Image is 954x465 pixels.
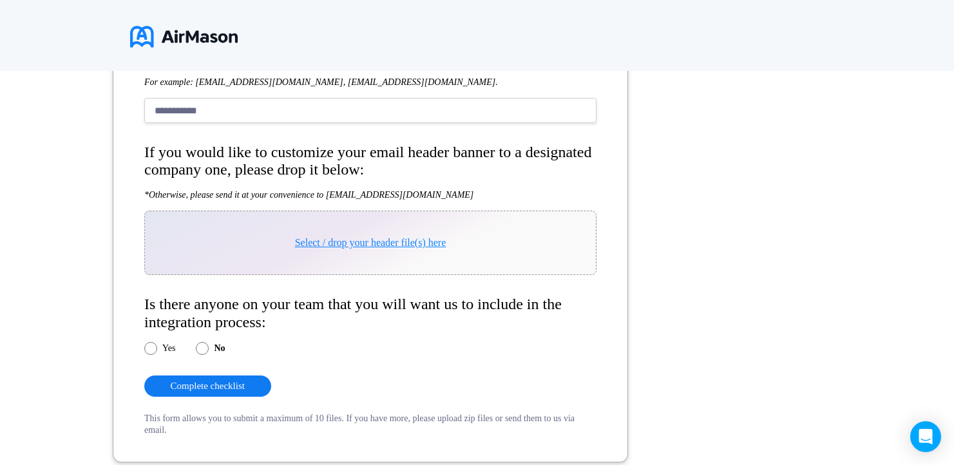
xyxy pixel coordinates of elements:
h4: Is there anyone on your team that you will want us to include in the integration process: [144,296,596,331]
label: No [214,343,225,354]
div: Open Intercom Messenger [910,421,941,452]
h4: If you would like to customize your email header banner to a designated company one, please drop ... [144,144,596,179]
span: Select / drop your header file(s) here [295,237,446,248]
label: Yes [162,343,175,354]
h5: For example: [EMAIL_ADDRESS][DOMAIN_NAME], [EMAIL_ADDRESS][DOMAIN_NAME]. [144,77,596,88]
img: logo [130,21,238,53]
button: Complete checklist [144,375,271,397]
h5: *Otherwise, please send it at your convenience to [EMAIL_ADDRESS][DOMAIN_NAME] [144,189,596,200]
span: This form allows you to submit a maximum of 10 files. If you have more, please upload zip files o... [144,413,575,435]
